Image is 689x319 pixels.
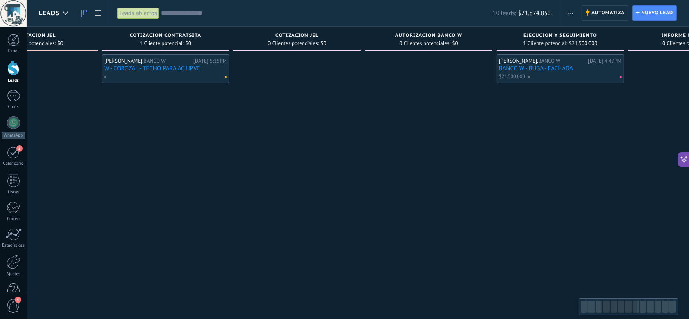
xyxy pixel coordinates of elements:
span: $21.500.000 [499,73,525,81]
span: COTIZACION JEL [275,33,319,38]
span: EJECUCION Y SEGUIMIENTO [523,33,597,38]
span: $0 [58,41,63,46]
span: AUTORIZACION BANCO W [395,33,463,38]
div: [PERSON_NAME], [104,58,191,64]
span: 2 [16,145,23,152]
div: Correo [2,216,25,222]
span: $0 [186,41,191,46]
span: BANCO W [538,57,560,64]
span: No hay nada asignado [225,76,227,78]
span: Leads [39,9,60,17]
span: Nuevo lead [641,6,673,20]
span: ACEPTACION JEL [12,33,56,38]
span: COTIZACION CONTRATSITA [130,33,201,38]
span: Automatiza [591,6,624,20]
div: EJECUCION Y SEGUIMIENTO [501,33,620,40]
span: $0 [452,41,458,46]
div: Leads abiertos [117,7,159,19]
div: Chats [2,104,25,110]
div: COTIZACION CONTRATSITA [106,33,225,40]
a: Automatiza [582,5,628,21]
div: WhatsApp [2,132,25,139]
span: 0 Clientes potenciales: [399,41,450,46]
span: $21.874.850 [518,9,551,17]
div: Ajustes [2,272,25,277]
span: Tareas caducadas [620,76,622,78]
span: 10 leads: [492,9,516,17]
span: 0 Clientes potenciales: [268,41,319,46]
div: [DATE] 5:15PM [193,58,227,64]
a: W - COROZAL - TECHO PARA AC UPVC [104,65,227,72]
span: BANCO W [143,57,166,64]
span: 4 [15,297,21,303]
span: $21.500.000 [569,41,597,46]
div: Estadísticas [2,243,25,248]
a: BANCO W - BUGA - FACHADA [499,65,622,72]
div: Leads [2,78,25,83]
span: 1 Cliente potencial: [140,41,184,46]
div: [DATE] 4:47PM [588,58,622,64]
div: Listas [2,190,25,195]
span: $0 [321,41,327,46]
span: 1 Cliente potencial: [523,41,567,46]
div: Calendario [2,161,25,166]
span: 0 Clientes potenciales: [4,41,56,46]
div: [PERSON_NAME], [499,58,586,64]
a: Nuevo lead [632,5,677,21]
div: Panel [2,49,25,54]
div: AUTORIZACION BANCO W [369,33,488,40]
div: COTIZACION JEL [237,33,357,40]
